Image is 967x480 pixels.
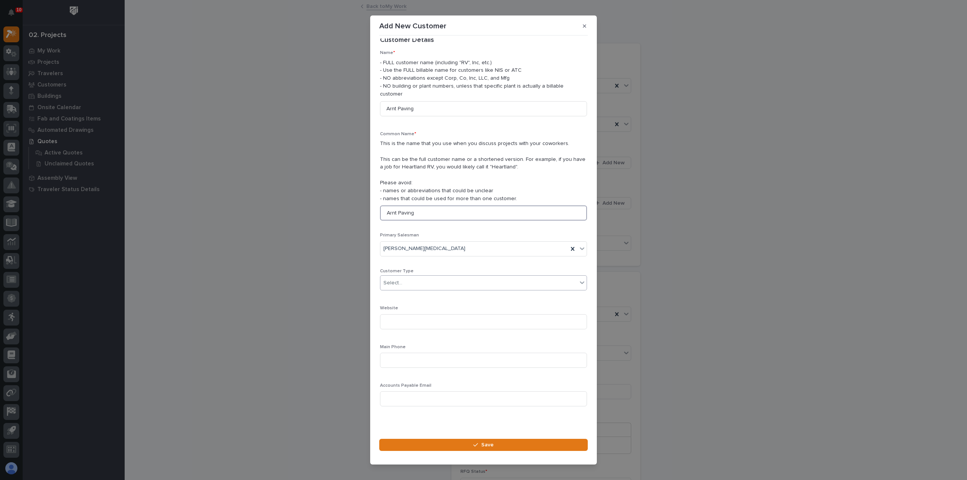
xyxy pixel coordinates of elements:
[379,439,588,451] button: Save
[380,132,416,136] span: Common Name
[380,59,587,98] p: - FULL customer name (including "RV", Inc, etc.) - Use the FULL billable name for customers like ...
[380,140,587,202] p: This is the name that you use when you discuss projects with your coworkers. This can be the full...
[383,279,402,287] div: Select...
[380,51,395,55] span: Name
[379,22,446,31] p: Add New Customer
[380,269,414,273] span: Customer Type
[380,36,434,45] h2: Customer Details
[380,383,431,388] span: Accounts Payable Email
[481,441,494,448] span: Save
[380,306,398,310] span: Website
[380,233,419,238] span: Primary Salesman
[383,245,465,253] span: [PERSON_NAME][MEDICAL_DATA]
[380,345,406,349] span: Main Phone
